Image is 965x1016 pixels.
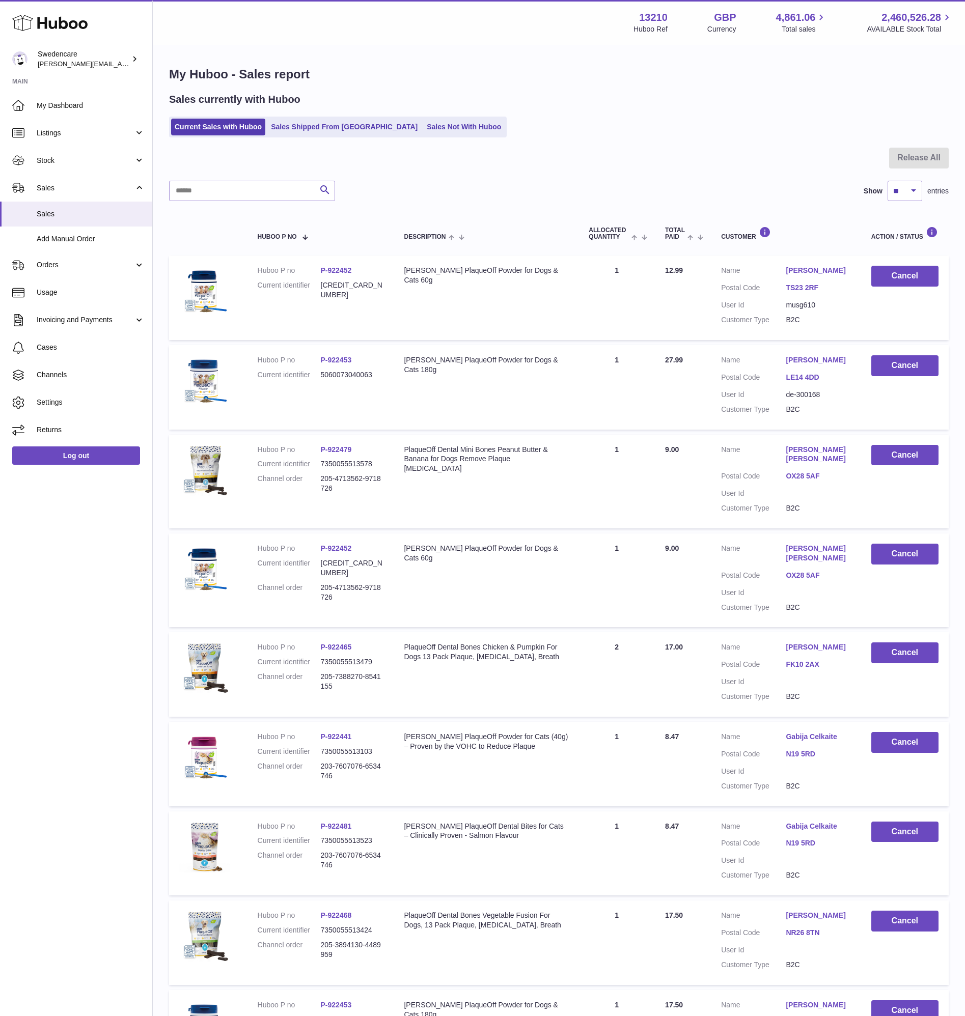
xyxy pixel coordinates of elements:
[578,811,655,896] td: 1
[258,370,321,380] dt: Current identifier
[258,474,321,493] dt: Channel order
[258,459,321,469] dt: Current identifier
[321,459,384,469] dd: 7350055513578
[321,474,384,493] dd: 205-4713562-9718726
[786,445,850,464] a: [PERSON_NAME] [PERSON_NAME]
[721,749,786,761] dt: Postal Code
[786,315,850,325] dd: B2C
[721,642,786,655] dt: Name
[258,1000,321,1010] dt: Huboo P no
[721,822,786,834] dt: Name
[423,119,505,135] a: Sales Not With Huboo
[404,642,568,662] div: PlaqueOff Dental Bones Chicken & Pumpkin For Dogs 13 Pack Plaque, [MEDICAL_DATA], Breath
[37,101,145,110] span: My Dashboard
[37,183,134,193] span: Sales
[258,280,321,300] dt: Current identifier
[782,24,827,34] span: Total sales
[714,11,736,24] strong: GBP
[37,128,134,138] span: Listings
[404,911,568,930] div: PlaqueOff Dental Bones Vegetable Fusion For Dogs, 13 Pack Plaque, [MEDICAL_DATA], Breath
[721,945,786,955] dt: User Id
[258,583,321,602] dt: Channel order
[786,390,850,400] dd: de-300168
[721,544,786,566] dt: Name
[258,822,321,831] dt: Huboo P no
[786,822,850,831] a: Gabija Celkaite
[321,280,384,300] dd: [CREDIT_CARD_NUMBER]
[786,732,850,742] a: Gabija Celkaite
[37,234,145,244] span: Add Manual Order
[665,732,679,741] span: 8.47
[258,355,321,365] dt: Huboo P no
[721,856,786,865] dt: User Id
[721,677,786,687] dt: User Id
[589,227,628,240] span: ALLOCATED Quantity
[786,503,850,513] dd: B2C
[321,544,352,552] a: P-922452
[37,156,134,165] span: Stock
[169,93,300,106] h2: Sales currently with Huboo
[179,544,230,595] img: $_57.JPG
[179,266,230,317] img: $_57.JPG
[871,544,939,565] button: Cancel
[321,747,384,756] dd: 7350055513103
[871,822,939,842] button: Cancel
[786,300,850,310] dd: musg610
[786,603,850,612] dd: B2C
[721,838,786,851] dt: Postal Code
[321,657,384,667] dd: 7350055513479
[867,11,953,34] a: 2,460,526.28 AVAILABLE Stock Total
[38,49,129,69] div: Swedencare
[258,445,321,455] dt: Huboo P no
[12,446,140,465] a: Log out
[721,870,786,880] dt: Customer Type
[639,11,668,24] strong: 13210
[665,911,683,919] span: 17.50
[267,119,421,135] a: Sales Shipped From [GEOGRAPHIC_DATA]
[321,940,384,959] dd: 205-3894130-4489959
[321,266,352,274] a: P-922452
[786,692,850,701] dd: B2C
[786,1000,850,1010] a: [PERSON_NAME]
[258,911,321,920] dt: Huboo P no
[786,266,850,275] a: [PERSON_NAME]
[721,692,786,701] dt: Customer Type
[871,355,939,376] button: Cancel
[404,822,568,841] div: [PERSON_NAME] PlaqueOff Dental Bites for Cats – Clinically Proven - Salmon Flavour
[37,343,145,352] span: Cases
[578,632,655,717] td: 2
[578,345,655,430] td: 1
[721,445,786,467] dt: Name
[321,643,352,651] a: P-922465
[321,925,384,935] dd: 7350055513424
[37,209,145,219] span: Sales
[721,227,851,240] div: Customer
[169,66,949,82] h1: My Huboo - Sales report
[786,571,850,580] a: OX28 5AF
[707,24,736,34] div: Currency
[179,732,230,783] img: $_57.PNG
[721,660,786,672] dt: Postal Code
[258,642,321,652] dt: Huboo P no
[786,355,850,365] a: [PERSON_NAME]
[665,544,679,552] span: 9.00
[321,583,384,602] dd: 205-4713562-9718726
[321,672,384,691] dd: 205-7388270-8541155
[871,911,939,932] button: Cancel
[867,24,953,34] span: AVAILABLE Stock Total
[786,838,850,848] a: N19 5RD
[864,186,883,196] label: Show
[721,571,786,583] dt: Postal Code
[786,283,850,293] a: TS23 2RF
[665,356,683,364] span: 27.99
[321,732,352,741] a: P-922441
[404,355,568,375] div: [PERSON_NAME] PlaqueOff Powder for Dogs & Cats 180g
[786,544,850,563] a: [PERSON_NAME] [PERSON_NAME]
[404,732,568,751] div: [PERSON_NAME] PlaqueOff Powder for Cats (40g) – Proven by the VOHC to Reduce Plaque
[721,1000,786,1012] dt: Name
[404,445,568,474] div: PlaqueOff Dental Mini Bones Peanut Butter & Banana for Dogs Remove Plaque [MEDICAL_DATA]
[786,660,850,669] a: FK10 2AX
[786,960,850,970] dd: B2C
[721,781,786,791] dt: Customer Type
[721,373,786,385] dt: Postal Code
